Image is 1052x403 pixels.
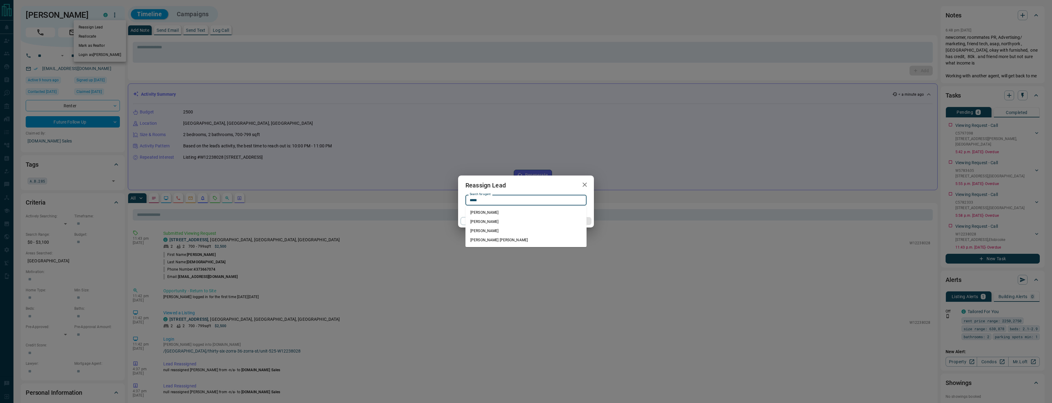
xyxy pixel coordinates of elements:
label: Search for agent [470,192,491,196]
button: Cancel [461,217,513,225]
li: [PERSON_NAME] [465,208,587,217]
h2: Reassign Lead [458,176,513,195]
li: [PERSON_NAME] [465,217,587,226]
li: [PERSON_NAME] [465,226,587,235]
li: [PERSON_NAME] [PERSON_NAME] [465,235,587,245]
